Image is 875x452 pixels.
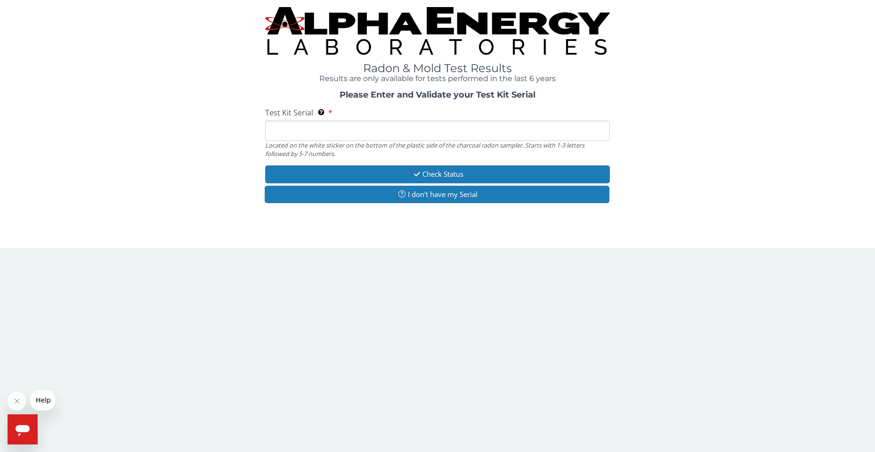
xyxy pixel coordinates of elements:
[265,141,609,158] div: Located on the white sticker on the bottom of the plastic side of the charcoal radon sampler. Sta...
[8,414,38,444] iframe: Button to launch messaging window
[265,7,609,55] img: TightCrop.jpg
[30,390,55,411] iframe: Message from company
[265,74,609,83] h4: Results are only available for tests performed in the last 6 years
[265,165,609,183] button: Check Status
[265,107,313,118] span: Test Kit Serial
[265,62,609,74] h1: Radon & Mold Test Results
[265,186,609,203] button: I don't have my Serial
[8,392,26,411] iframe: Close message
[340,90,535,100] strong: Please Enter and Validate your Test Kit Serial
